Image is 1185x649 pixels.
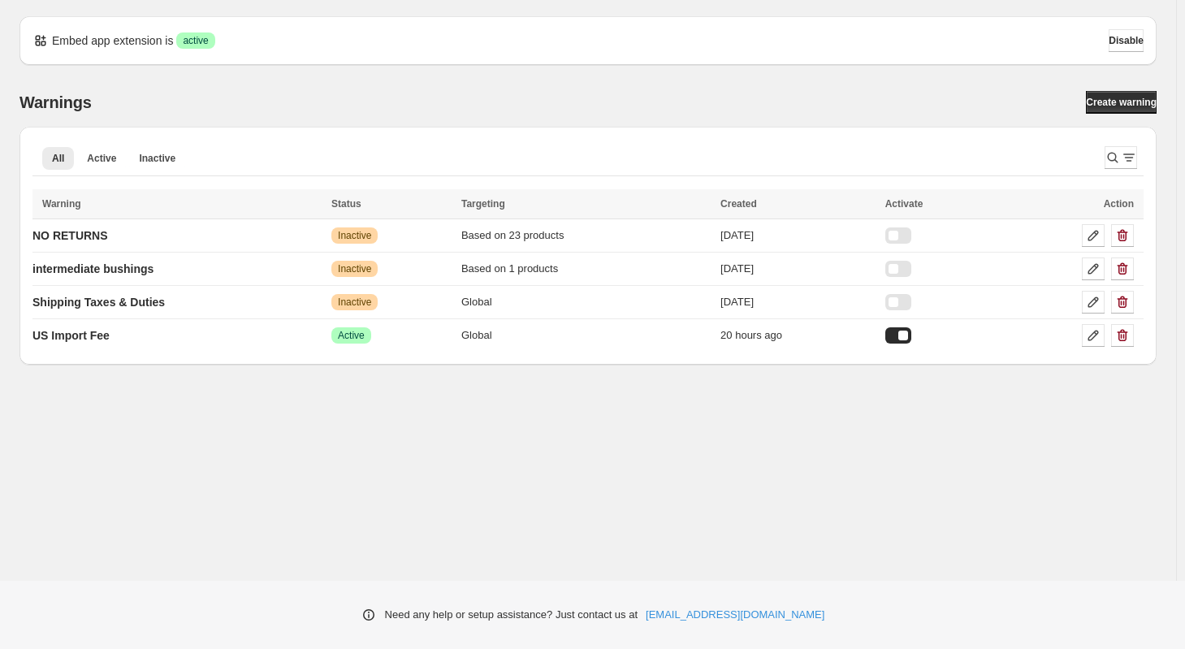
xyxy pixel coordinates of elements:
[1104,198,1134,210] span: Action
[52,152,64,165] span: All
[646,607,824,623] a: [EMAIL_ADDRESS][DOMAIN_NAME]
[42,198,81,210] span: Warning
[32,261,154,277] p: intermediate bushings
[32,289,165,315] a: Shipping Taxes & Duties
[1086,91,1157,114] a: Create warning
[32,223,108,249] a: NO RETURNS
[32,322,110,348] a: US Import Fee
[52,32,173,49] p: Embed app extension is
[461,261,711,277] div: Based on 1 products
[1086,96,1157,109] span: Create warning
[1109,34,1144,47] span: Disable
[331,198,361,210] span: Status
[338,262,371,275] span: Inactive
[183,34,208,47] span: active
[720,294,876,310] div: [DATE]
[338,329,365,342] span: Active
[461,294,711,310] div: Global
[461,198,505,210] span: Targeting
[1109,29,1144,52] button: Disable
[461,327,711,344] div: Global
[720,327,876,344] div: 20 hours ago
[1105,146,1137,169] button: Search and filter results
[32,227,108,244] p: NO RETURNS
[338,229,371,242] span: Inactive
[720,227,876,244] div: [DATE]
[32,256,154,282] a: intermediate bushings
[32,294,165,310] p: Shipping Taxes & Duties
[885,198,923,210] span: Activate
[19,93,92,112] h2: Warnings
[32,327,110,344] p: US Import Fee
[87,152,116,165] span: Active
[338,296,371,309] span: Inactive
[139,152,175,165] span: Inactive
[720,261,876,277] div: [DATE]
[461,227,711,244] div: Based on 23 products
[720,198,757,210] span: Created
